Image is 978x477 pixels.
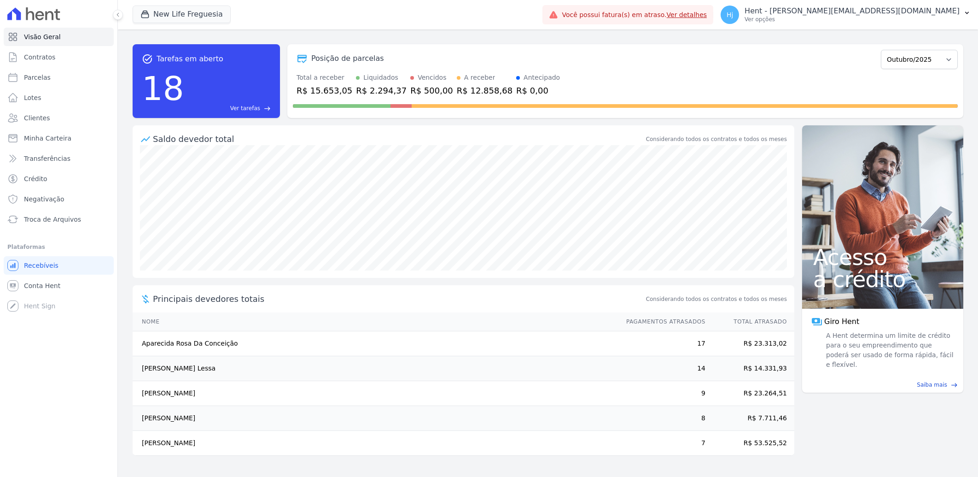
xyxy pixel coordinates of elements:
[133,381,617,406] td: [PERSON_NAME]
[24,73,51,82] span: Parcelas
[813,268,952,290] span: a crédito
[297,84,352,97] div: R$ 15.653,05
[24,154,70,163] span: Transferências
[133,406,617,431] td: [PERSON_NAME]
[153,293,644,305] span: Principais devedores totais
[808,381,958,389] a: Saiba mais east
[410,84,453,97] div: R$ 500,00
[7,241,110,253] div: Plataformas
[457,84,512,97] div: R$ 12.858,68
[4,149,114,168] a: Transferências
[230,104,260,112] span: Ver tarefas
[142,53,153,65] span: task_alt
[667,11,707,18] a: Ver detalhes
[24,134,71,143] span: Minha Carteira
[4,68,114,87] a: Parcelas
[706,406,794,431] td: R$ 7.711,46
[356,84,407,97] div: R$ 2.294,37
[133,312,617,331] th: Nome
[153,133,644,145] div: Saldo devedor total
[706,331,794,356] td: R$ 23.313,02
[4,256,114,275] a: Recebíveis
[617,406,706,431] td: 8
[745,6,960,16] p: Hent - [PERSON_NAME][EMAIL_ADDRESS][DOMAIN_NAME]
[4,48,114,66] a: Contratos
[297,73,352,82] div: Total a receber
[617,381,706,406] td: 9
[24,32,61,41] span: Visão Geral
[363,73,398,82] div: Liquidados
[4,190,114,208] a: Negativação
[706,356,794,381] td: R$ 14.331,93
[188,104,271,112] a: Ver tarefas east
[142,65,184,112] div: 18
[951,382,958,389] span: east
[813,246,952,268] span: Acesso
[706,312,794,331] th: Total Atrasado
[24,281,60,290] span: Conta Hent
[706,381,794,406] td: R$ 23.264,51
[264,105,271,112] span: east
[516,84,560,97] div: R$ 0,00
[311,53,384,64] div: Posição de parcelas
[4,88,114,107] a: Lotes
[24,261,58,270] span: Recebíveis
[4,129,114,147] a: Minha Carteira
[4,170,114,188] a: Crédito
[824,331,954,370] span: A Hent determina um limite de crédito para o seu empreendimento que poderá ser usado de forma ráp...
[4,28,114,46] a: Visão Geral
[4,277,114,295] a: Conta Hent
[24,215,81,224] span: Troca de Arquivos
[133,331,617,356] td: Aparecida Rosa Da Conceição
[727,12,733,18] span: Hj
[745,16,960,23] p: Ver opções
[4,109,114,127] a: Clientes
[464,73,495,82] div: A receber
[524,73,560,82] div: Antecipado
[562,10,707,20] span: Você possui fatura(s) em atraso.
[646,295,787,303] span: Considerando todos os contratos e todos os meses
[617,312,706,331] th: Pagamentos Atrasados
[418,73,446,82] div: Vencidos
[24,93,41,102] span: Lotes
[24,53,55,62] span: Contratos
[4,210,114,229] a: Troca de Arquivos
[706,431,794,456] td: R$ 53.525,52
[824,316,859,327] span: Giro Hent
[917,381,947,389] span: Saiba mais
[24,113,50,123] span: Clientes
[133,6,231,23] button: New Life Freguesia
[617,331,706,356] td: 17
[617,356,706,381] td: 14
[157,53,223,65] span: Tarefas em aberto
[713,2,978,28] button: Hj Hent - [PERSON_NAME][EMAIL_ADDRESS][DOMAIN_NAME] Ver opções
[24,194,64,204] span: Negativação
[646,135,787,143] div: Considerando todos os contratos e todos os meses
[133,431,617,456] td: [PERSON_NAME]
[617,431,706,456] td: 7
[24,174,47,183] span: Crédito
[133,356,617,381] td: [PERSON_NAME] Lessa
